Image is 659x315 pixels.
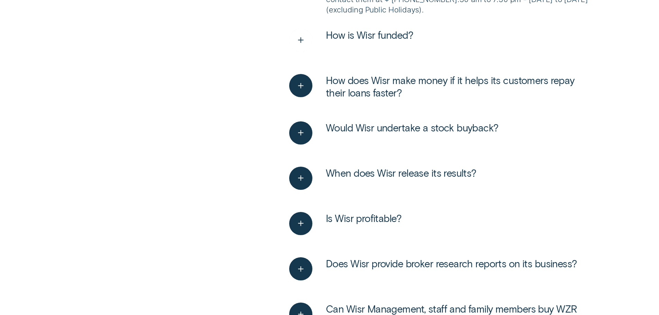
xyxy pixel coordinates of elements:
[326,5,329,14] span: (
[326,167,476,179] span: When does Wisr release its results?
[326,121,498,134] span: Would Wisr undertake a stock buyback?
[326,29,413,41] span: How is Wisr funded?
[289,74,589,99] button: See more
[326,74,590,99] span: How does Wisr make money if it helps its customers repay their loans faster?
[326,212,401,224] span: Is Wisr profitable?
[419,5,422,14] span: )
[289,257,577,280] button: See more
[289,121,498,145] button: See more
[289,167,476,190] button: See more
[289,212,401,235] button: See more
[326,257,577,270] span: Does Wisr provide broker research reports on its business?
[289,29,413,52] button: See more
